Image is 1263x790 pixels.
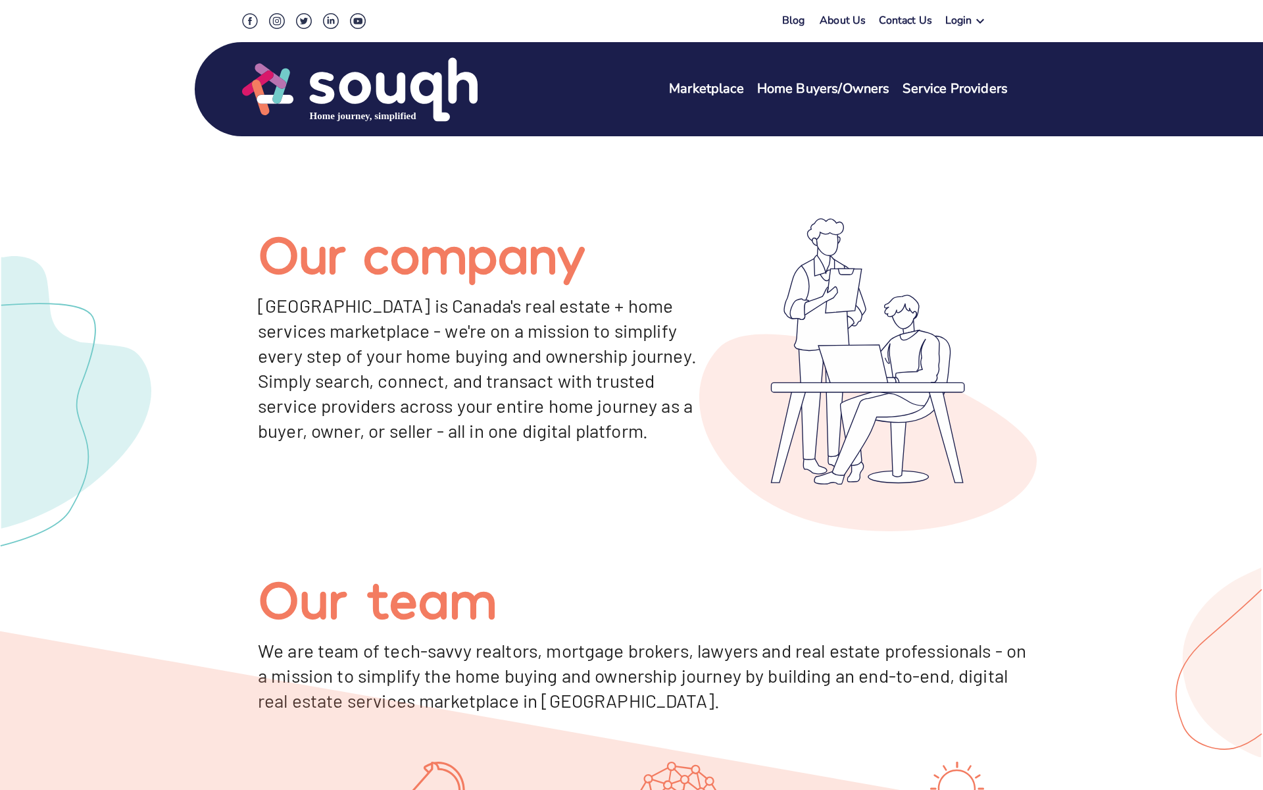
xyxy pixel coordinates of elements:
[350,13,366,29] img: Youtube Social Icon
[782,13,805,28] a: Blog
[258,228,699,277] h1: Our company
[879,13,932,32] a: Contact Us
[903,80,1008,99] a: Service Providers
[242,56,478,123] img: Souqh Logo
[699,218,1037,531] img: Digital Real Estate Services - Souqh
[269,13,285,29] img: Instagram Social Icon
[323,13,339,29] img: LinkedIn Social Icon
[242,13,258,29] img: Facebook Social Icon
[226,573,497,622] div: Our team
[945,13,972,32] div: Login
[258,293,699,443] div: [GEOGRAPHIC_DATA] is Canada's real estate + home services marketplace - we're on a mission to sim...
[820,13,866,32] a: About Us
[296,13,312,29] img: Twitter Social Icon
[669,80,744,99] a: Marketplace
[226,638,1037,713] div: We are team of tech-savvy realtors, mortgage brokers, lawyers and real estate professionals - on ...
[757,80,890,99] a: Home Buyers/Owners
